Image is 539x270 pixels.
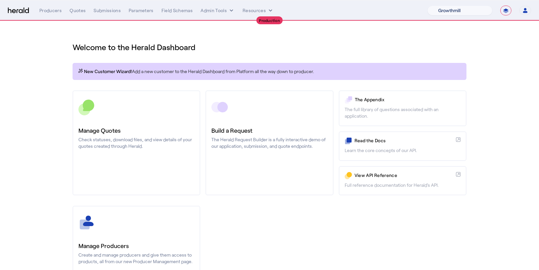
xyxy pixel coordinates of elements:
img: Herald Logo [8,8,29,14]
p: The full library of questions associated with an application. [345,106,461,119]
h1: Welcome to the Herald Dashboard [73,42,466,52]
h3: Manage Quotes [78,126,194,135]
div: Quotes [70,7,86,14]
a: The AppendixThe full library of questions associated with an application. [339,90,466,126]
p: Add a new customer to the Herald Dashboard from Platform all the way down to producer. [78,68,461,75]
button: Resources dropdown menu [243,7,274,14]
div: Production [256,16,283,24]
p: The Herald Request Builder is a fully interactive demo of our application, submission, and quote ... [211,136,327,149]
div: Producers [39,7,62,14]
p: Learn the core concepts of our API. [345,147,461,154]
h3: Build a Request [211,126,327,135]
a: View API ReferenceFull reference documentation for Herald's API. [339,166,466,195]
div: Parameters [129,7,154,14]
p: Read the Docs [355,137,453,144]
p: The Appendix [355,96,461,103]
h3: Manage Producers [78,241,194,250]
p: Check statuses, download files, and view details of your quotes created through Herald. [78,136,194,149]
span: New Customer Wizard! [84,68,132,75]
p: View API Reference [355,172,453,179]
a: Read the DocsLearn the core concepts of our API. [339,131,466,161]
div: Field Schemas [162,7,193,14]
a: Build a RequestThe Herald Request Builder is a fully interactive demo of our application, submiss... [205,90,333,195]
div: Submissions [94,7,121,14]
a: Manage QuotesCheck statuses, download files, and view details of your quotes created through Herald. [73,90,200,195]
p: Create and manage producers and give them access to products, all from our new Producer Managemen... [78,252,194,265]
p: Full reference documentation for Herald's API. [345,182,461,188]
button: internal dropdown menu [201,7,235,14]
